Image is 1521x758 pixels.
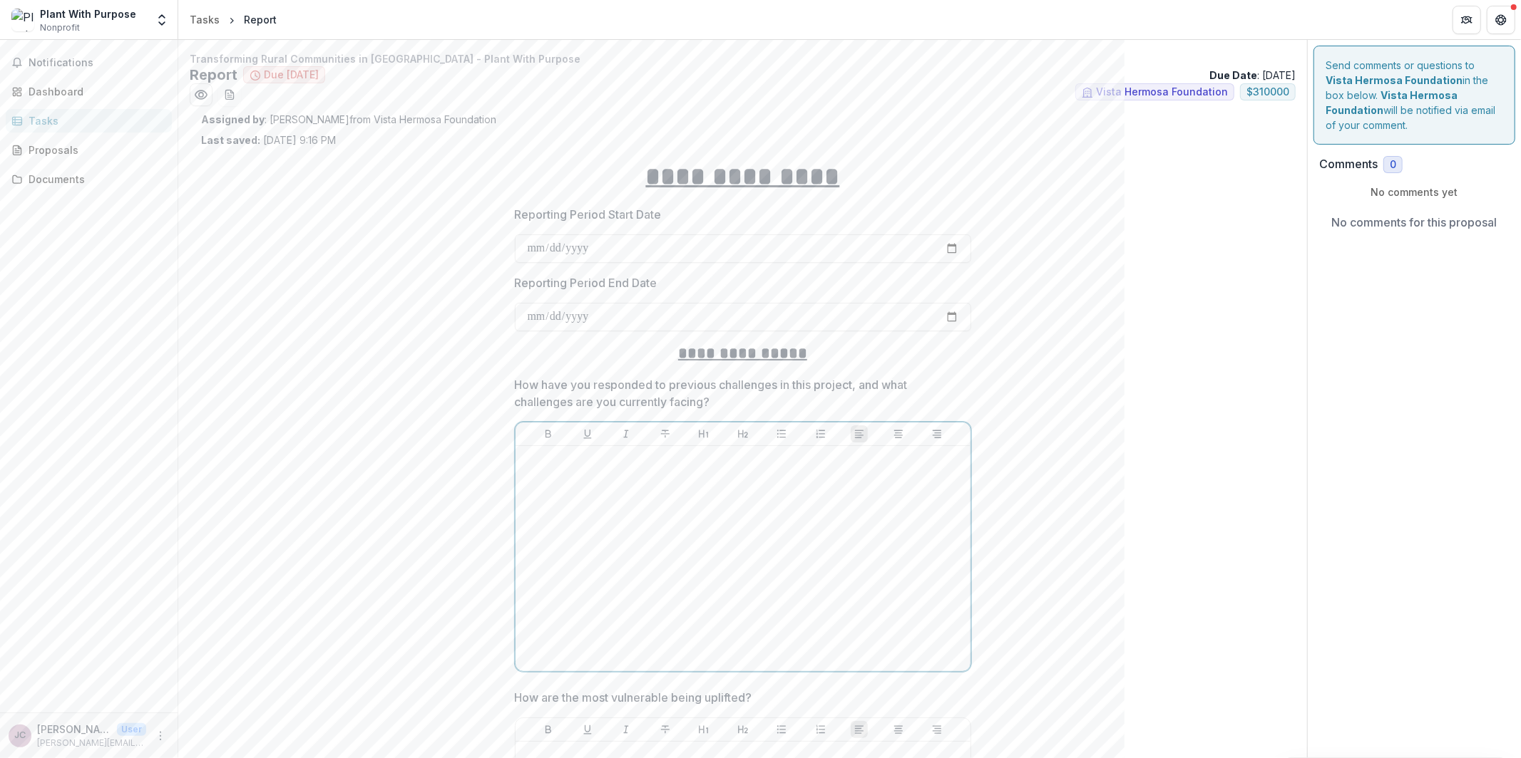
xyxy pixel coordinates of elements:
button: Strike [657,425,674,442]
div: Dashboard [29,84,160,99]
span: Notifications [29,57,166,69]
p: How are the most vulnerable being uplifted? [515,689,752,706]
div: Jamie Chen [14,731,26,740]
p: No comments yet [1319,185,1510,199]
div: Documents [29,172,160,187]
p: : [PERSON_NAME] from Vista Hermosa Foundation [201,112,1284,127]
button: Partners [1453,6,1481,34]
strong: Vista Hermosa Foundation [1326,74,1463,86]
span: Nonprofit [40,21,80,34]
h2: Report [190,66,237,83]
button: Align Right [928,425,946,442]
div: Report [244,12,277,27]
nav: breadcrumb [184,9,282,30]
button: Underline [579,425,596,442]
a: Dashboard [6,80,172,103]
button: Bold [540,425,557,442]
div: Tasks [29,113,160,128]
button: download-word-button [218,83,241,106]
button: Open entity switcher [152,6,172,34]
button: Heading 1 [695,721,712,738]
button: Bullet List [773,425,790,442]
p: : [DATE] [1209,68,1296,83]
p: Reporting Period End Date [515,274,657,291]
button: Strike [657,721,674,738]
div: Tasks [190,12,220,27]
h2: Comments [1319,157,1378,171]
span: Due [DATE] [264,69,319,81]
div: Send comments or questions to in the box below. will be notified via email of your comment. [1313,46,1515,145]
button: Align Left [851,721,868,738]
button: Align Left [851,425,868,442]
button: Ordered List [812,721,829,738]
p: No comments for this proposal [1332,214,1497,231]
a: Proposals [6,138,172,162]
button: Italicize [618,721,635,738]
strong: Last saved: [201,134,260,146]
span: 0 [1390,159,1396,171]
button: Bold [540,721,557,738]
button: Notifications [6,51,172,74]
button: Get Help [1487,6,1515,34]
img: Plant With Purpose [11,9,34,31]
p: [PERSON_NAME][EMAIL_ADDRESS][DOMAIN_NAME] [37,737,146,749]
span: $ 310000 [1246,86,1289,98]
button: Heading 1 [695,425,712,442]
p: User [117,723,146,736]
button: Bullet List [773,721,790,738]
div: Proposals [29,142,160,157]
button: Ordered List [812,425,829,442]
button: Preview 3a0926f2-0cb8-4e7f-b9fc-c9b31d3a331c.pdf [190,83,212,106]
button: Underline [579,721,596,738]
button: Align Center [890,721,907,738]
a: Tasks [6,109,172,133]
strong: Assigned by [201,113,265,125]
button: Align Right [928,721,946,738]
p: [PERSON_NAME] [37,722,111,737]
span: Vista Hermosa Foundation [1096,86,1228,98]
p: [DATE] 9:16 PM [201,133,336,147]
p: How have you responded to previous challenges in this project, and what challenges are you curren... [515,376,963,410]
button: Heading 2 [734,721,752,738]
button: Align Center [890,425,907,442]
a: Documents [6,167,172,191]
div: Plant With Purpose [40,6,136,21]
a: Tasks [184,9,225,30]
p: Reporting Period Start Date [515,206,662,223]
strong: Vista Hermosa Foundation [1326,89,1458,116]
button: More [152,727,169,744]
strong: Due Date [1209,69,1257,81]
button: Italicize [618,425,635,442]
button: Heading 2 [734,425,752,442]
p: Transforming Rural Communities in [GEOGRAPHIC_DATA] - Plant With Purpose [190,51,1296,66]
